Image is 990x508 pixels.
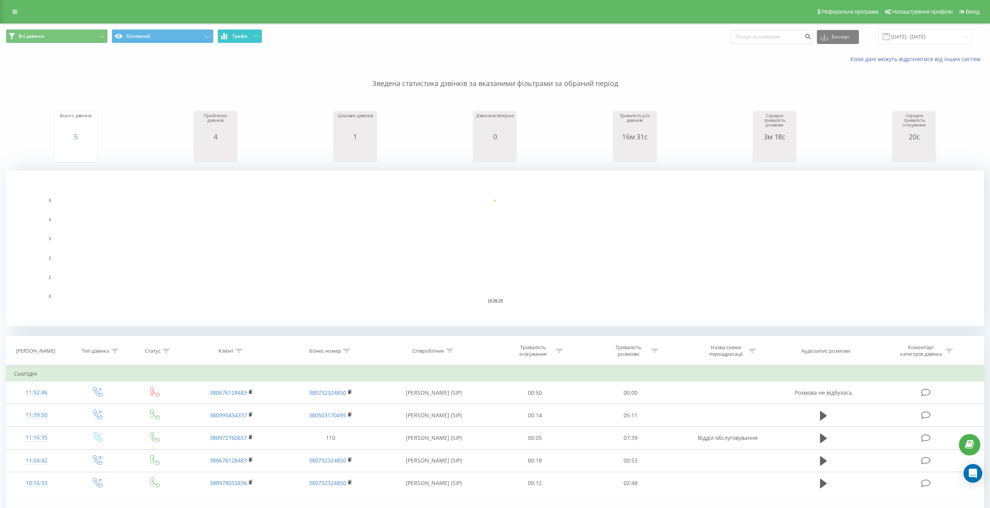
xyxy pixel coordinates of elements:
[6,63,984,89] p: Зведена статистика дзвінків за вказаними фільтрами за обраний період
[6,171,984,326] svg: A chart.
[309,389,346,396] a: 380732324850
[145,348,161,354] div: Статус
[412,348,444,354] div: Співробітник
[615,113,654,133] div: Тривалість усіх дзвінків
[336,113,375,133] div: Цільових дзвінків
[309,411,346,419] a: 380503170495
[380,449,487,472] td: [PERSON_NAME] (SIP)
[583,427,678,449] td: 07:39
[475,113,514,133] div: Дзвонили вперше
[309,348,341,354] div: Бізнес номер
[49,218,51,222] text: 4
[336,133,375,141] div: 1
[210,411,247,419] a: 380995434337
[49,237,51,241] text: 3
[210,389,247,396] a: 380676128483
[82,348,109,354] div: Тип дзвінка
[895,133,934,141] div: 20с
[336,141,375,164] svg: A chart.
[56,133,95,141] div: 5
[56,113,95,133] div: Всього дзвінків
[196,113,235,133] div: Прийнятих дзвінків
[56,141,95,164] svg: A chart.
[49,275,51,279] text: 1
[281,427,380,449] td: 110
[583,472,678,494] td: 02:48
[217,29,262,43] button: Графік
[210,434,247,441] a: 380972760657
[112,29,214,43] button: Основний
[801,348,850,354] div: Аудіозапис розмови
[850,55,984,63] a: Коли дані можуть відрізнятися вiд інших систем
[14,430,60,445] div: 11:16:35
[892,9,953,15] span: Налаштування профілю
[309,457,346,464] a: 380732324850
[615,133,654,141] div: 16м 31с
[6,366,984,381] td: Сьогодні
[583,381,678,404] td: 00:00
[795,389,852,396] span: Розмова не відбулась
[49,256,51,260] text: 2
[19,33,44,39] span: Всі дзвінки
[964,464,982,483] div: Open Intercom Messenger
[822,9,879,15] span: Реферальна програма
[49,294,51,299] text: 0
[380,381,487,404] td: [PERSON_NAME] (SIP)
[196,141,235,164] svg: A chart.
[16,348,55,354] div: [PERSON_NAME]
[608,344,649,357] div: Тривалість розмови
[755,113,794,133] div: Середня тривалість розмови
[49,199,51,203] text: 5
[966,9,979,15] span: Вихід
[817,30,859,44] button: Експорт
[210,457,247,464] a: 380676128483
[380,427,487,449] td: [PERSON_NAME] (SIP)
[14,385,60,400] div: 11:52:46
[487,449,583,472] td: 00:18
[678,427,777,449] td: Відділ обслуговування
[895,113,934,133] div: Середня тривалість очікування
[705,344,747,357] div: Назва схеми переадресації
[233,33,248,39] span: Графік
[14,453,60,468] div: 11:04:42
[488,299,503,303] text: 19.09.25
[14,408,60,423] div: 11:39:50
[14,476,60,491] div: 10:16:33
[731,30,813,44] input: Пошук за номером
[487,404,583,427] td: 00:14
[487,381,583,404] td: 00:50
[210,479,247,487] a: 380978055836
[512,344,554,357] div: Тривалість очікування
[380,404,487,427] td: [PERSON_NAME] (SIP)
[380,472,487,494] td: [PERSON_NAME] (SIP)
[755,133,794,141] div: 3м 18с
[583,449,678,472] td: 00:53
[6,29,108,43] button: Всі дзвінки
[196,133,235,141] div: 4
[615,141,654,164] svg: A chart.
[487,472,583,494] td: 00:12
[309,479,346,487] a: 380732324850
[487,427,583,449] td: 00:05
[475,133,514,141] div: 0
[895,141,934,164] svg: A chart.
[583,404,678,427] td: 05:11
[219,348,233,354] div: Клієнт
[475,141,514,164] svg: A chart.
[898,344,944,357] div: Коментар/категорія дзвінка
[755,141,794,164] svg: A chart.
